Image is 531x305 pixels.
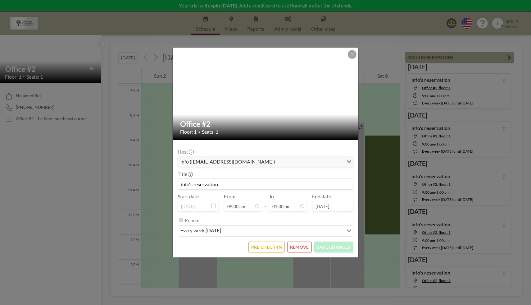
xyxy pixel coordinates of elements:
[180,119,352,129] h2: Office #2
[312,193,331,200] label: End date
[248,242,285,252] button: PRE CHECK-IN
[223,227,343,235] input: Search for option
[202,129,218,135] span: Seats: 1
[287,242,312,252] button: REMOVE
[179,227,222,235] span: every week [DATE]
[180,129,197,135] span: Floor: 1
[178,179,353,189] input: (No title)
[269,193,274,200] label: To
[178,193,199,200] label: Start date
[314,242,353,252] button: SAVE CHANGES
[178,149,193,155] label: Host
[277,158,343,166] input: Search for option
[178,171,192,177] label: Title
[178,226,353,236] div: Search for option
[178,156,353,167] div: Search for option
[265,196,266,209] span: -
[179,158,276,166] span: info ([EMAIL_ADDRESS][DOMAIN_NAME])
[224,193,235,200] label: From
[185,217,200,224] label: Repeat
[198,130,200,134] span: •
